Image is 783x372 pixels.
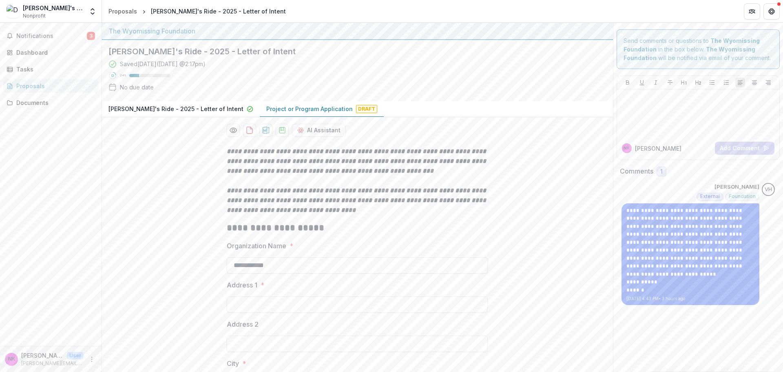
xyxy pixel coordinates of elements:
[635,144,681,153] p: [PERSON_NAME]
[108,7,137,16] div: Proposals
[744,3,760,20] button: Partners
[16,65,92,74] div: Tasks
[356,105,377,113] span: Draft
[714,183,759,191] p: [PERSON_NAME]
[108,47,593,56] h2: [PERSON_NAME]'s Ride - 2025 - Letter of Intent
[105,5,289,17] nav: breadcrumb
[87,354,97,364] button: More
[266,105,353,113] p: Project or Program Application
[23,4,84,12] div: [PERSON_NAME]'s Ride
[763,78,773,87] button: Align Right
[227,319,259,329] p: Address 2
[120,60,206,68] div: Saved [DATE] ( [DATE] @ 2:17pm )
[7,5,20,18] img: Danny's Ride
[3,79,98,93] a: Proposals
[651,78,661,87] button: Italicize
[227,280,257,290] p: Address 1
[693,78,703,87] button: Heading 2
[227,359,239,368] p: City
[3,96,98,109] a: Documents
[276,124,289,137] button: download-proposal
[120,73,126,78] p: 24 %
[16,48,92,57] div: Dashboard
[227,124,240,137] button: Preview 31f5a361-3ee2-44c3-8429-4396171788b2-1.pdf
[105,5,140,17] a: Proposals
[16,33,87,40] span: Notifications
[8,356,15,362] div: Nancy Knoebel
[259,124,272,137] button: download-proposal
[660,168,663,175] span: 1
[16,82,92,90] div: Proposals
[87,32,95,40] span: 3
[108,26,606,36] div: The Wyomissing Foundation
[3,29,98,42] button: Notifications3
[665,78,675,87] button: Strike
[108,105,243,113] p: [PERSON_NAME]'s Ride - 2025 - Letter of Intent
[67,352,84,359] p: User
[763,3,780,20] button: Get Help
[227,241,286,251] p: Organization Name
[120,83,154,91] div: No due date
[16,98,92,107] div: Documents
[21,351,64,360] p: [PERSON_NAME]
[679,78,689,87] button: Heading 1
[21,360,84,367] p: [PERSON_NAME][EMAIL_ADDRESS][DOMAIN_NAME]
[700,194,720,199] span: External
[292,124,346,137] button: AI Assistant
[707,78,717,87] button: Bullet List
[735,78,745,87] button: Align Left
[151,7,286,16] div: [PERSON_NAME]'s Ride - 2025 - Letter of Intent
[243,124,256,137] button: download-proposal
[624,146,630,150] div: Nancy Knoebel
[750,78,759,87] button: Align Center
[3,62,98,76] a: Tasks
[729,194,756,199] span: Foundation
[715,142,774,155] button: Add Comment
[3,46,98,59] a: Dashboard
[637,78,647,87] button: Underline
[87,3,98,20] button: Open entity switcher
[765,187,772,192] div: Valeri Harteg
[620,167,653,175] h2: Comments
[626,296,755,302] p: [DATE] 4:43 PM • 3 hours ago
[721,78,731,87] button: Ordered List
[617,29,780,69] div: Send comments or questions to in the box below. will be notified via email of your comment.
[23,12,46,20] span: Nonprofit
[623,78,633,87] button: Bold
